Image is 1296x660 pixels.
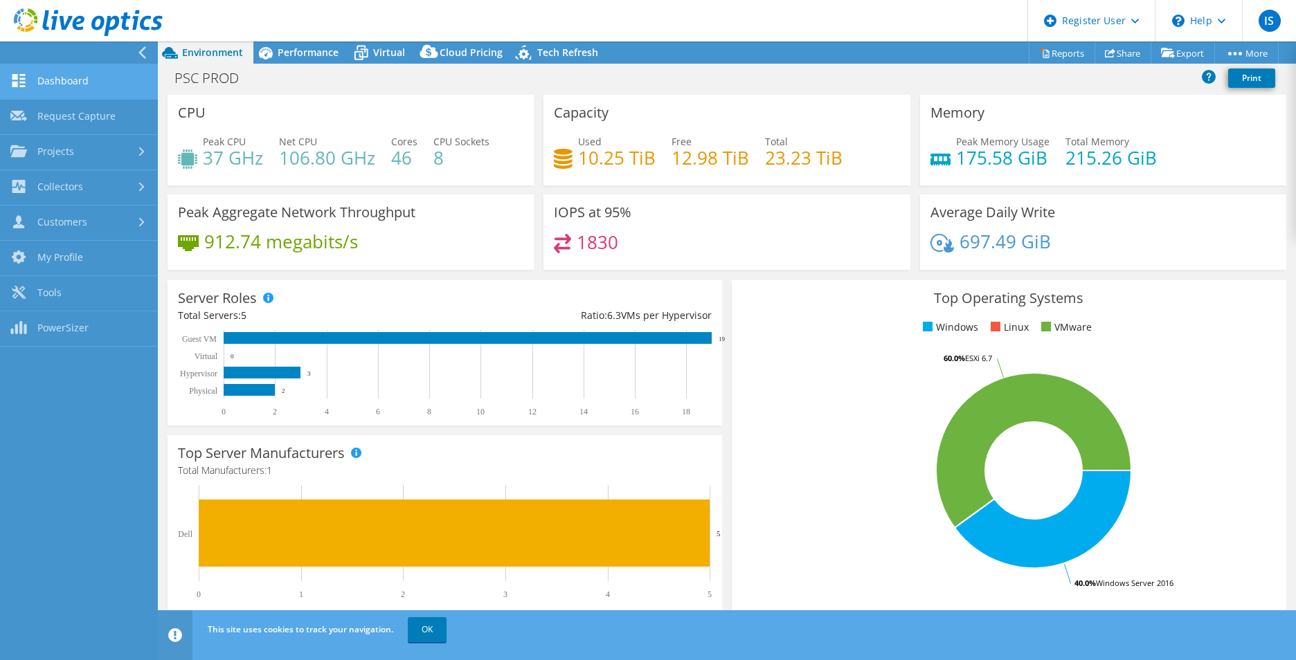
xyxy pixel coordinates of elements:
[182,46,243,59] span: Environment
[278,46,339,59] span: Performance
[1096,578,1173,588] tspan: Windows Server 2016
[401,589,405,599] text: 2
[577,235,618,250] h4: 1830
[376,407,380,416] text: 6
[178,105,206,120] h3: CPU
[1259,10,1281,32] span: IS
[960,234,1051,249] h4: 697.49 GiB
[180,369,217,378] text: Hypervisor
[717,529,721,538] text: 5
[1065,150,1157,165] h4: 215.26 GiB
[1172,15,1185,27] svg: \n
[282,387,285,394] text: 2
[930,205,1055,220] h3: Average Daily Write
[1214,42,1279,64] a: More
[554,105,609,120] h3: Capacity
[231,353,234,360] text: 0
[427,407,431,416] text: 8
[503,589,507,599] text: 3
[222,407,226,416] text: 0
[1074,578,1096,588] tspan: 40.0%
[606,589,610,599] text: 4
[1029,42,1095,64] a: Reports
[765,150,843,165] h4: 23.23 TiB
[189,386,217,396] text: Physical
[267,464,272,477] span: 1
[578,150,656,165] h4: 10.25 TiB
[408,617,447,642] a: OK
[476,407,485,416] text: 10
[325,407,329,416] text: 4
[765,135,788,148] span: Total
[742,291,1276,306] h3: Top Operating Systems
[708,589,712,599] text: 5
[433,135,489,148] span: CPU Sockets
[208,623,393,635] span: This site uses cookies to track your navigation.
[373,46,405,59] span: Virtual
[197,589,201,599] text: 0
[956,135,1050,148] span: Peak Memory Usage
[579,407,588,416] text: 14
[168,71,260,86] h1: PSC PROD
[204,234,358,249] h4: 912.74 megabits/s
[444,308,711,323] div: Ratio: VMs per Hypervisor
[307,370,311,377] text: 3
[279,150,375,165] h4: 106.80 GHz
[944,353,965,363] tspan: 60.0%
[178,446,345,461] h3: Top Server Manufacturers
[1065,135,1129,148] span: Total Memory
[930,105,984,120] h3: Memory
[607,309,621,322] span: 6.3
[554,205,631,220] h3: IOPS at 95%
[178,463,712,478] h4: Total Manufacturers:
[956,150,1050,165] h4: 175.58 GiB
[273,407,277,416] text: 2
[578,135,602,148] span: Used
[241,309,246,322] span: 5
[528,407,537,416] text: 12
[433,150,489,165] h4: 8
[719,336,726,342] text: 19
[672,135,692,148] span: Free
[391,150,417,165] h4: 46
[672,150,749,165] h4: 12.98 TiB
[203,150,263,165] h4: 37 GHz
[391,135,417,148] span: Cores
[1038,320,1092,335] li: VMware
[631,407,639,416] text: 16
[182,334,217,344] text: Guest VM
[279,135,317,148] span: Net CPU
[440,46,503,59] span: Cloud Pricing
[1228,68,1275,88] a: Print
[178,529,192,539] text: Dell
[299,589,303,599] text: 1
[682,407,690,416] text: 18
[919,320,978,335] li: Windows
[537,46,598,59] span: Tech Refresh
[965,353,992,363] tspan: ESXi 6.7
[1095,42,1151,64] a: Share
[987,320,1029,335] li: Linux
[203,135,246,148] span: Peak CPU
[1151,42,1215,64] a: Export
[178,308,444,323] div: Total Servers:
[195,351,218,361] text: Virtual
[178,205,415,220] h3: Peak Aggregate Network Throughput
[178,291,257,306] h3: Server Roles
